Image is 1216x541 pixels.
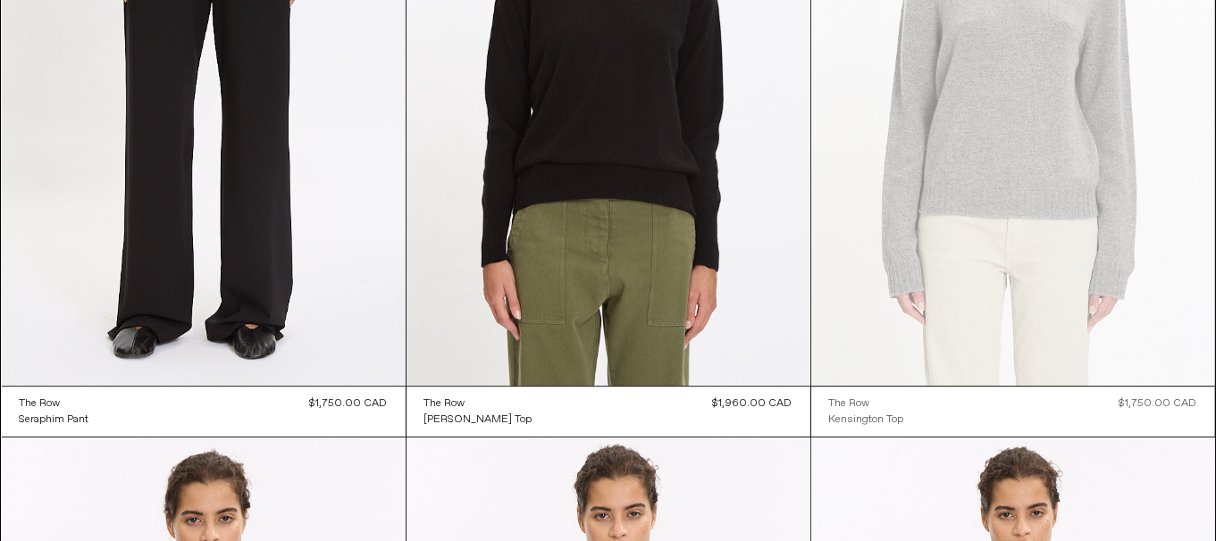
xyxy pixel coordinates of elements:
[20,412,89,428] a: Seraphim Pant
[1120,395,1197,412] div: $1,750.00 CAD
[829,395,904,412] a: The Row
[20,396,61,412] div: The Row
[829,412,904,428] a: Kensington Top
[424,396,465,412] div: The Row
[424,412,533,428] div: [PERSON_NAME] Top
[424,395,533,412] a: The Row
[829,412,904,428] div: Kensington Top
[20,412,89,428] div: Seraphim Pant
[424,412,533,428] a: [PERSON_NAME] Top
[310,395,388,412] div: $1,750.00 CAD
[713,395,792,412] div: $1,960.00 CAD
[20,395,89,412] a: The Row
[829,396,870,412] div: The Row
